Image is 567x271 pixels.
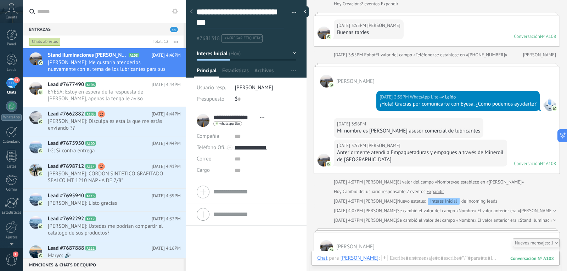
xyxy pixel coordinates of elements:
div: № A108 [540,33,556,39]
span: A114 [85,164,96,169]
span: [PERSON_NAME]: Me gustaría atenderlos nuevamente con el tema de los lubricantes para sus máquinas [48,59,167,73]
div: Ocultar [302,6,309,17]
span: [PERSON_NAME]: Listo gracias [48,200,167,207]
span: Julian Duque [364,198,397,204]
span: [DATE] 4:46PM [152,52,181,59]
span: Julian Duque [364,208,397,214]
span: EYESA: Estoy en espera de la respuesta de [PERSON_NAME], apenas la tenga le aviso [48,89,167,102]
span: Lead #7698712 [48,163,84,170]
span: A111 [85,246,96,250]
div: [DATE] 3:55PM [337,22,367,29]
a: Stand Iluminaciones [PERSON_NAME] A108 [DATE] 4:46PM [PERSON_NAME]: Me gustaría atenderlos nuevam... [23,48,186,77]
span: A108 [129,53,139,57]
span: 1 [13,252,18,257]
div: Usuario resp. [197,82,230,94]
span: Nuevo estatus: [397,198,426,205]
span: para [329,255,339,262]
div: Menciones & Chats de equipo [23,258,184,271]
span: Maykeell Ramirez [336,243,375,250]
div: Ajustes [1,235,22,240]
span: Lead #7695940 [48,192,84,199]
span: Archivos [254,67,274,78]
span: 11 [13,77,19,83]
img: com.amocrm.amocrmwa.svg [38,171,43,176]
span: Maykeell Ramirez [320,240,333,253]
span: Maykeell Ramirez [318,27,330,39]
img: com.amocrm.amocrmwa.svg [38,253,43,258]
div: Cargo [197,165,229,176]
div: Leads [1,68,22,72]
div: Compañía [197,131,229,142]
span: #7681318 [197,35,220,42]
div: [DATE] 4:07PM [334,179,364,186]
div: Buenas tardes [337,29,400,36]
span: El valor anterior era «[PERSON_NAME]» [477,207,555,214]
img: com.amocrm.amocrmwa.svg [38,148,43,153]
span: Maykeell Ramirez [320,75,333,87]
div: $ [235,94,296,105]
a: Lead #7687888 A111 [DATE] 4:16PM Maryo: 🔊 [23,241,186,264]
div: [DATE] 4:07PM [334,217,364,224]
span: whatsapp lite [219,122,240,125]
span: LG: Si contra entrega [48,147,167,154]
div: Presupuesto [197,94,230,105]
a: Lead #7695940 A113 [DATE] 4:39PM [PERSON_NAME]: Listo gracias [23,189,186,211]
div: Creación: [334,0,398,7]
span: A113 [85,193,96,198]
div: Chats abiertos [29,38,61,46]
div: Correo [1,187,22,192]
div: Conversación [514,160,540,166]
button: Correo [197,153,212,165]
div: Panel [1,42,22,47]
a: Expandir [427,188,444,195]
span: Julian Duque [364,179,397,185]
span: Usuario resp. [197,84,226,91]
img: com.amocrm.amocrmwa.svg [38,119,43,124]
span: Maykeell Ramirez [367,142,400,149]
span: Stand Iluminaciones [PERSON_NAME] [48,52,127,59]
span: Maykeell Ramirez [336,78,375,85]
div: Calendario [1,140,22,144]
span: [DATE] 4:44PM [152,140,181,147]
span: Robot [364,52,375,58]
span: El valor del campo «Teléfono» [376,51,435,58]
div: Listas [1,164,22,169]
div: 1 [513,238,560,247]
span: 2 eventos [361,0,380,7]
a: Lead #7698712 A114 [DATE] 4:41PM [PERSON_NAME]: CORDON SINTETICO GRAFITADO SEALCO MT 1210 NAP - A... [23,159,186,188]
a: Lead #7662882 A103 [DATE] 4:44PM [PERSON_NAME]: Disculpa es esta la que me estás enviando ?? [23,107,186,136]
span: Maykeell Ramirez [367,22,400,29]
div: Interes Inicial [428,198,460,205]
span: #agregar etiquetas [224,36,262,41]
div: [DATE] 4:07PM [334,198,364,205]
span: 2 eventos [406,188,425,195]
div: WhatsApp [1,114,22,121]
div: de Incoming leads [397,198,497,205]
span: se establece en «[PERSON_NAME]» [455,179,524,186]
span: WhatsApp Lite [543,98,556,111]
div: Hoy [334,188,343,195]
span: [DATE] 4:16PM [152,245,181,252]
button: Teléfono Oficina [197,142,229,153]
span: Julian Duque [364,217,397,223]
div: Cambio del usuario responsable: [334,188,444,195]
span: [PERSON_NAME]: Ustedes me podrían compartir el catalogo de sus productos? [48,223,167,236]
a: Lead #7677490 A106 [DATE] 4:44PM EYESA: Estoy en espera de la respuesta de [PERSON_NAME], apenas ... [23,78,186,107]
div: Hoy [334,0,343,7]
span: se establece en «[PHONE_NUMBER]» [435,51,507,58]
div: Total: 12 [150,38,168,45]
div: [DATE] 3:55PM [380,94,410,101]
span: Presupuesto [197,96,224,102]
div: ¡Hola! Gracias por comunicarte con Eyesa. ¿Cómo podemos ayudarte? [380,101,537,108]
span: A100 [85,141,96,146]
div: 108 [510,255,554,261]
span: Leído [445,94,456,101]
div: Maykeell Ramirez [340,255,378,261]
span: [DATE] 4:32PM [152,215,181,222]
div: [DATE] 3:55PM [334,51,364,58]
div: Chats [1,90,22,95]
img: com.amocrm.amocrmwa.svg [326,162,331,166]
span: : [378,255,380,262]
span: Principal [197,67,217,78]
div: [DATE] 4:07PM [334,207,364,214]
